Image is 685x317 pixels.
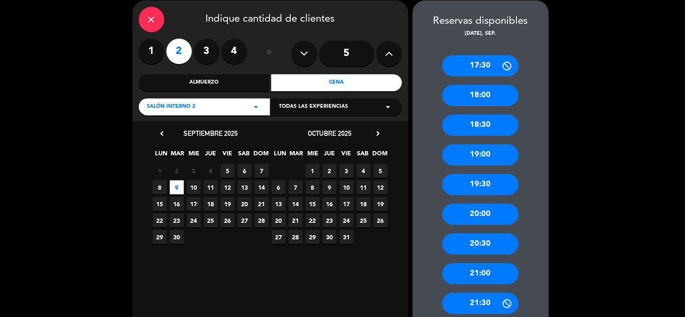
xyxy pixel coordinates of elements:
span: 14 [289,197,303,211]
div: [DATE], sep. [413,30,549,38]
span: JUE [323,149,337,163]
div: 20:30 [442,233,519,255]
span: 20 [272,213,286,227]
span: VIE [220,149,234,163]
span: 5 [373,164,387,178]
span: 2 [170,164,184,178]
span: 27 [272,230,286,244]
span: MIE [306,149,320,163]
div: 19:00 [442,144,519,166]
span: 3 [340,164,354,178]
span: 25 [357,213,371,227]
span: 17 [187,197,201,211]
span: 3 [187,164,201,178]
span: MAR [171,149,185,163]
span: 8 [306,180,320,194]
span: MAR [289,149,303,163]
span: 11 [204,180,218,194]
span: 23 [170,213,184,227]
span: septiembre 2025 [184,129,238,137]
i: close [146,14,157,25]
span: 18 [357,197,371,211]
span: DOM [372,149,386,163]
div: 20:00 [442,204,519,225]
span: 12 [221,180,235,194]
span: 25 [204,213,218,227]
span: SAB [356,149,370,163]
span: octubre 2025 [308,129,351,137]
div: 17:30 [442,55,519,76]
span: 10 [340,180,354,194]
i: chevron_right [374,129,383,138]
span: 12 [373,180,387,194]
span: 11 [357,180,371,194]
span: 22 [306,213,320,227]
div: Cena [271,74,402,91]
span: 13 [238,180,252,194]
span: 9 [323,180,337,194]
span: 30 [170,230,184,244]
span: 22 [153,213,167,227]
label: 3 [194,39,219,64]
div: 19:30 [442,174,519,195]
div: 21:00 [442,263,519,284]
span: Salón Interno 2 [147,103,196,111]
i: arrow_drop_down [251,102,261,112]
span: VIE [339,149,353,163]
label: 1 [139,39,164,64]
span: MIE [187,149,201,163]
div: Almuerzo [139,74,270,91]
i: arrow_drop_down [383,102,393,112]
span: 31 [340,230,354,244]
div: 18:00 [442,85,519,106]
span: 5 [221,164,235,178]
span: 1 [306,164,320,178]
div: ó [255,39,283,68]
span: 30 [323,230,337,244]
div: Reservas disponibles [413,13,549,30]
span: 9 [170,180,184,194]
span: Todas las experiencias [279,103,348,111]
span: SAB [237,149,251,163]
span: 26 [221,213,235,227]
label: 2 [166,39,192,64]
span: 7 [255,164,269,178]
span: 8 [153,180,167,194]
span: 17 [340,197,354,211]
div: 18:30 [442,115,519,136]
span: 2 [323,164,337,178]
span: LUN [154,149,168,163]
span: 13 [272,197,286,211]
div: 21:30 [442,293,519,314]
span: 15 [306,197,320,211]
div: Indique cantidad de clientes [139,7,402,32]
span: 16 [323,197,337,211]
span: 27 [238,213,252,227]
span: 7 [289,180,303,194]
span: 26 [373,213,387,227]
span: 4 [357,164,371,178]
span: 6 [272,180,286,194]
span: 14 [255,180,269,194]
span: 29 [153,230,167,244]
label: 4 [222,39,247,64]
span: 28 [289,230,303,244]
span: 28 [255,213,269,227]
span: 19 [373,197,387,211]
span: 21 [289,213,303,227]
span: 24 [187,213,201,227]
span: 20 [238,197,252,211]
span: 19 [221,197,235,211]
span: 29 [306,230,320,244]
span: 24 [340,213,354,227]
span: 23 [323,213,337,227]
span: 10 [187,180,201,194]
span: 18 [204,197,218,211]
span: LUN [273,149,287,163]
span: DOM [253,149,267,163]
i: chevron_left [158,129,167,138]
span: 4 [204,164,218,178]
span: 21 [255,197,269,211]
span: 16 [170,197,184,211]
span: JUE [204,149,218,163]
